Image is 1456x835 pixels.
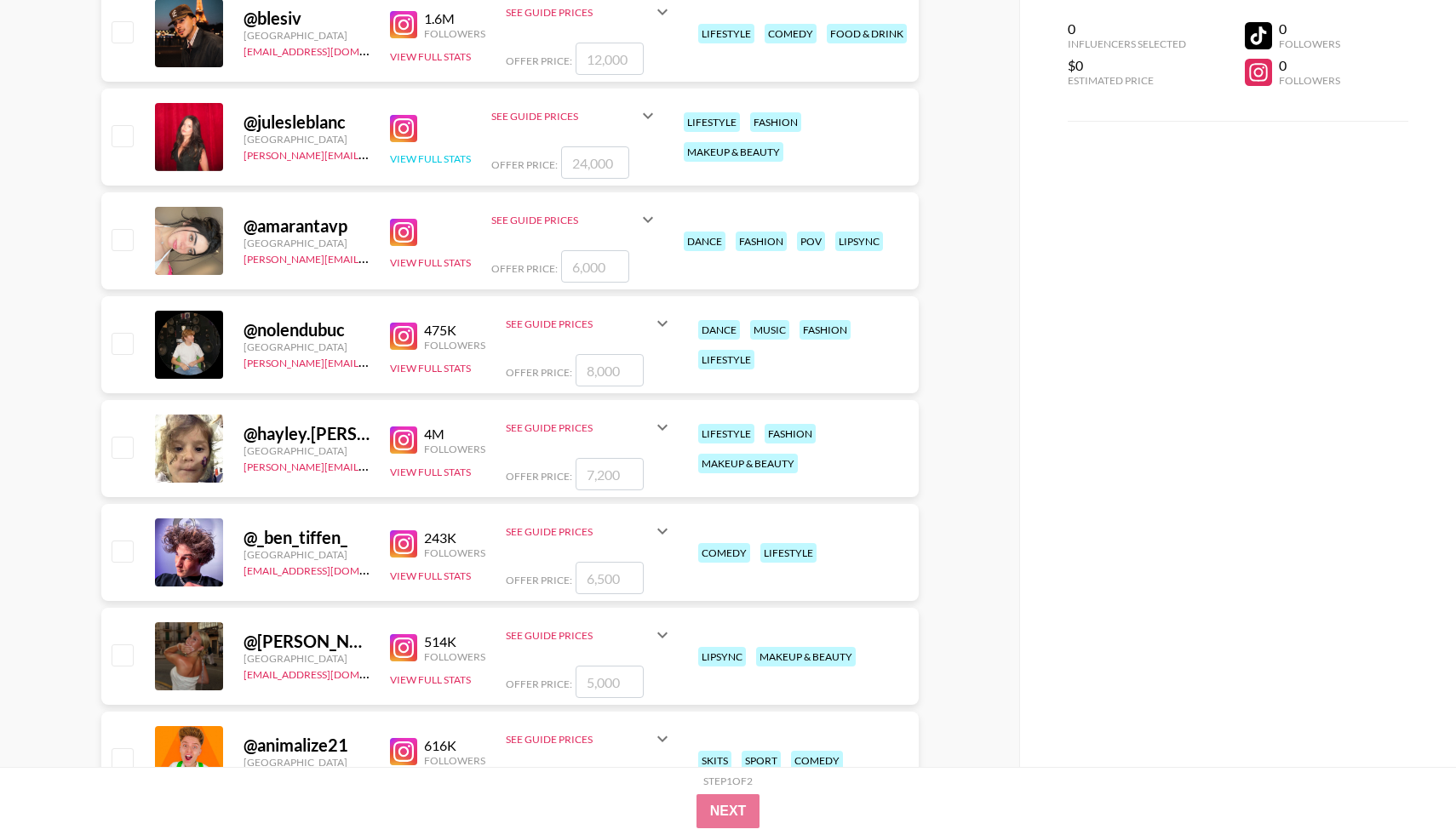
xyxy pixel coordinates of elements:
[698,320,740,340] div: dance
[491,95,658,136] div: See Guide Prices
[1371,750,1436,815] iframe: Drift Widget Chat Controller
[698,350,754,369] div: lifestyle
[1068,20,1186,37] div: 0
[244,8,370,29] div: @ blesiv
[696,794,760,828] button: Next
[390,426,417,454] img: Instagram
[244,561,415,577] a: [EMAIL_ADDRESS][DOMAIN_NAME]
[791,751,843,770] div: comedy
[800,320,851,340] div: fashion
[244,29,370,42] div: [GEOGRAPHIC_DATA]
[1279,57,1340,74] div: 0
[576,43,644,75] input: 12,000
[506,317,652,330] div: See Guide Prices
[424,426,485,443] div: 4M
[390,115,417,142] img: Instagram
[835,232,883,251] div: lipsync
[698,454,798,473] div: makeup & beauty
[760,543,817,563] div: lifestyle
[506,733,652,746] div: See Guide Prices
[765,24,817,43] div: comedy
[390,569,471,582] button: View Full Stats
[506,678,572,690] span: Offer Price:
[390,256,471,269] button: View Full Stats
[703,775,753,787] div: Step 1 of 2
[1068,57,1186,74] div: $0
[698,543,750,563] div: comedy
[424,737,485,754] div: 616K
[1279,74,1340,87] div: Followers
[390,634,417,661] img: Instagram
[244,319,370,340] div: @ nolendubuc
[424,650,485,663] div: Followers
[424,529,485,546] div: 243K
[491,214,638,226] div: See Guide Prices
[576,458,644,490] input: 7,200
[244,756,370,769] div: [GEOGRAPHIC_DATA]
[424,322,485,339] div: 475K
[698,424,754,443] div: lifestyle
[244,631,370,652] div: @ [PERSON_NAME]
[561,250,629,283] input: 6,000
[424,10,485,27] div: 1.6M
[506,511,673,552] div: See Guide Prices
[244,42,415,58] a: [EMAIL_ADDRESS][DOMAIN_NAME]
[424,27,485,40] div: Followers
[244,249,496,266] a: [PERSON_NAME][EMAIL_ADDRESS][DOMAIN_NAME]
[506,366,572,379] span: Offer Price:
[491,199,658,240] div: See Guide Prices
[390,219,417,246] img: Instagram
[1068,74,1186,87] div: Estimated Price
[506,718,673,759] div: See Guide Prices
[506,54,572,67] span: Offer Price:
[244,527,370,548] div: @ _ben_tiffen_
[698,751,731,770] div: skits
[736,232,787,251] div: fashion
[506,407,673,448] div: See Guide Prices
[750,112,801,132] div: fashion
[698,24,754,43] div: lifestyle
[244,133,370,146] div: [GEOGRAPHIC_DATA]
[491,262,558,275] span: Offer Price:
[244,457,496,473] a: [PERSON_NAME][EMAIL_ADDRESS][DOMAIN_NAME]
[390,673,471,686] button: View Full Stats
[244,215,370,237] div: @ amarantavp
[244,146,496,162] a: [PERSON_NAME][EMAIL_ADDRESS][DOMAIN_NAME]
[244,652,370,665] div: [GEOGRAPHIC_DATA]
[506,470,572,483] span: Offer Price:
[576,354,644,386] input: 8,000
[797,232,825,251] div: pov
[491,110,638,123] div: See Guide Prices
[424,754,485,767] div: Followers
[756,647,856,666] div: makeup & beauty
[742,751,781,770] div: sport
[750,320,789,340] div: music
[390,530,417,558] img: Instagram
[244,340,370,353] div: [GEOGRAPHIC_DATA]
[576,562,644,594] input: 6,500
[684,232,725,251] div: dance
[506,615,673,655] div: See Guide Prices
[506,303,673,344] div: See Guide Prices
[244,423,370,444] div: @ hayley.[PERSON_NAME]
[698,647,746,666] div: lipsync
[390,152,471,165] button: View Full Stats
[390,362,471,375] button: View Full Stats
[827,24,907,43] div: food & drink
[1068,37,1186,50] div: Influencers Selected
[244,444,370,457] div: [GEOGRAPHIC_DATA]
[1279,37,1340,50] div: Followers
[506,629,652,642] div: See Guide Prices
[561,146,629,179] input: 24,000
[244,112,370,133] div: @ julesleblanc
[244,735,370,756] div: @ animalize21
[424,443,485,455] div: Followers
[506,525,652,538] div: See Guide Prices
[424,339,485,352] div: Followers
[390,738,417,765] img: Instagram
[390,323,417,350] img: Instagram
[244,237,370,249] div: [GEOGRAPHIC_DATA]
[491,158,558,171] span: Offer Price:
[424,546,485,559] div: Followers
[684,112,740,132] div: lifestyle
